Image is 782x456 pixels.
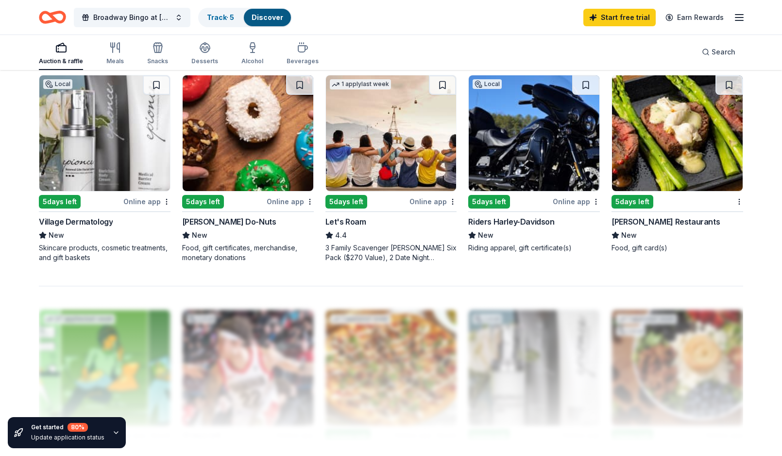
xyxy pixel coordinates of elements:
div: Riding apparel, gift certificate(s) [468,243,600,253]
div: 1 apply last week [330,79,391,89]
div: Village Dermatology [39,216,113,228]
div: Get started [31,423,104,432]
button: Broadway Bingo at [GEOGRAPHIC_DATA][US_STATE] [74,8,190,27]
img: Image for Village Dermatology [39,75,170,191]
div: Alcohol [241,57,263,65]
div: 5 days left [468,195,510,209]
span: New [49,229,64,241]
span: New [192,229,207,241]
div: Food, gift certificates, merchandise, monetary donations [182,243,314,263]
div: Skincare products, cosmetic treatments, and gift baskets [39,243,170,263]
span: 4.4 [335,229,347,241]
img: Image for Shipley Do-Nuts [183,75,313,191]
div: Online app [267,195,314,208]
div: Auction & raffle [39,57,83,65]
div: Local [43,79,72,89]
div: Meals [106,57,124,65]
div: Beverages [287,57,319,65]
img: Image for Let's Roam [326,75,457,191]
div: Update application status [31,434,104,441]
div: [PERSON_NAME] Restaurants [612,216,720,228]
img: Image for Riders Harley-Davidson [469,75,599,191]
a: Image for Perry's Restaurants5days left[PERSON_NAME] RestaurantsNewFood, gift card(s) [612,75,743,253]
button: Snacks [147,38,168,70]
div: [PERSON_NAME] Do-Nuts [182,216,276,228]
a: Image for Shipley Do-Nuts5days leftOnline app[PERSON_NAME] Do-NutsNewFood, gift certificates, mer... [182,75,314,263]
div: Local [473,79,502,89]
a: Earn Rewards [660,9,730,26]
a: Image for Riders Harley-DavidsonLocal5days leftOnline appRiders Harley-DavidsonNewRiding apparel,... [468,75,600,253]
span: New [621,229,637,241]
div: Online app [123,195,170,208]
div: 5 days left [182,195,224,209]
button: Auction & raffle [39,38,83,70]
a: Image for Village DermatologyLocal5days leftOnline appVillage DermatologyNewSkincare products, co... [39,75,170,263]
div: Desserts [191,57,218,65]
button: Track· 5Discover [198,8,292,27]
div: Riders Harley-Davidson [468,216,554,228]
div: 5 days left [39,195,81,209]
div: 80 % [68,423,88,432]
a: Discover [252,13,283,21]
button: Desserts [191,38,218,70]
img: Image for Perry's Restaurants [612,75,743,191]
div: 5 days left [325,195,367,209]
span: Broadway Bingo at [GEOGRAPHIC_DATA][US_STATE] [93,12,171,23]
div: Online app [553,195,600,208]
div: 5 days left [612,195,653,209]
div: Food, gift card(s) [612,243,743,253]
button: Meals [106,38,124,70]
button: Beverages [287,38,319,70]
a: Start free trial [583,9,656,26]
div: Let's Roam [325,216,366,228]
div: Snacks [147,57,168,65]
div: Online app [409,195,457,208]
span: New [478,229,493,241]
a: Home [39,6,66,29]
button: Search [694,42,743,62]
div: 3 Family Scavenger [PERSON_NAME] Six Pack ($270 Value), 2 Date Night Scavenger [PERSON_NAME] Two ... [325,243,457,263]
span: Search [712,46,735,58]
a: Track· 5 [207,13,234,21]
button: Alcohol [241,38,263,70]
a: Image for Let's Roam1 applylast week5days leftOnline appLet's Roam4.43 Family Scavenger [PERSON_N... [325,75,457,263]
